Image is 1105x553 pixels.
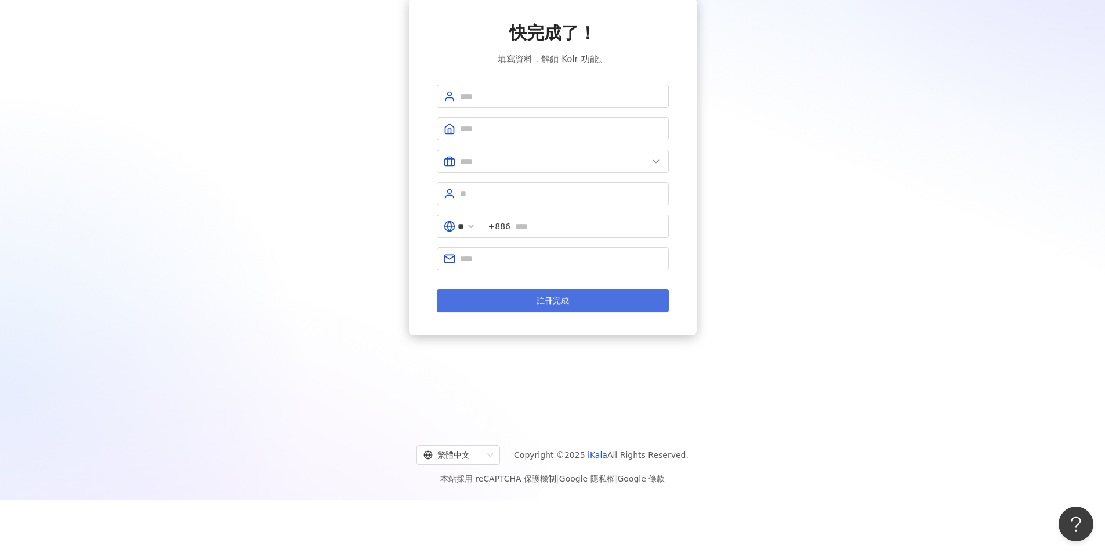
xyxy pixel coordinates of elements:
div: 繁體中文 [423,446,483,464]
a: Google 隱私權 [559,474,615,483]
a: Google 條款 [617,474,665,483]
a: iKala [588,450,607,460]
span: 本站採用 reCAPTCHA 保護機制 [440,472,665,486]
iframe: Help Scout Beacon - Open [1059,507,1093,541]
span: 填寫資料，解鎖 Kolr 功能。 [498,52,607,66]
span: Copyright © 2025 All Rights Reserved. [514,448,689,462]
span: 註冊完成 [537,296,569,305]
span: | [615,474,618,483]
span: +886 [488,220,510,233]
button: 註冊完成 [437,289,669,312]
span: | [556,474,559,483]
span: 快完成了！ [509,21,596,45]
